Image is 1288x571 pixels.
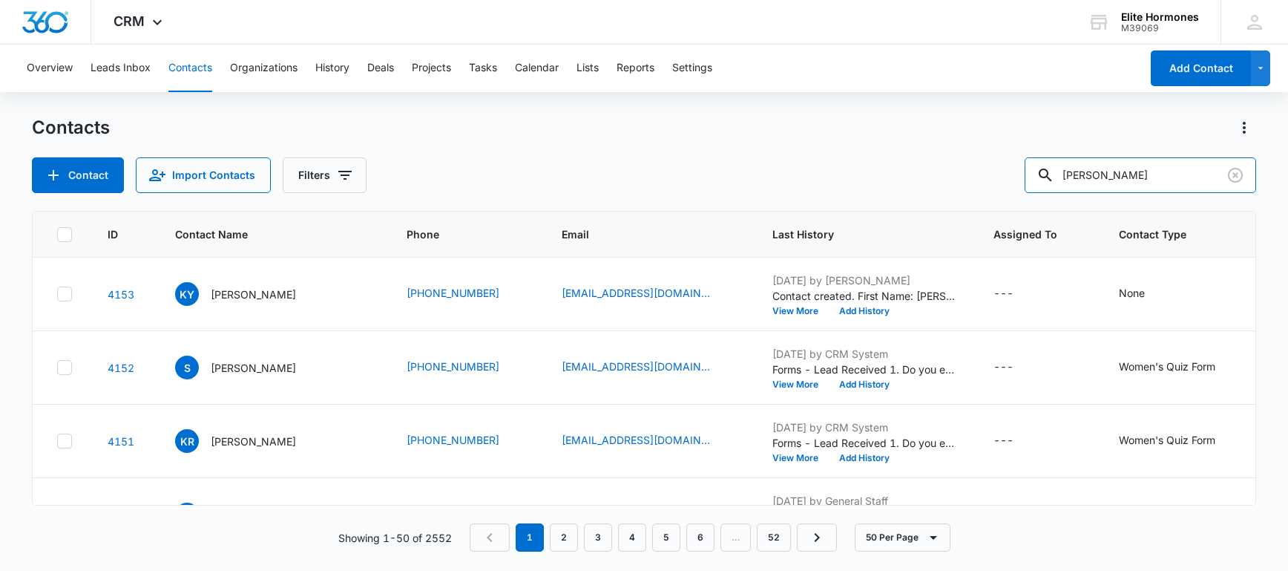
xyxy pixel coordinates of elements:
[108,288,134,301] a: Navigate to contact details page for Kathy Younger
[27,45,73,92] button: Overview
[1223,163,1247,187] button: Clear
[562,226,715,242] span: Email
[367,45,394,92] button: Deals
[993,285,1013,303] div: ---
[407,285,526,303] div: Phone - (920) 675-6712 - Select to Edit Field
[772,420,958,435] p: [DATE] by CRM System
[175,282,199,306] span: KY
[562,359,737,376] div: Email - stephferrario@aol.com - Select to Edit Field
[108,435,134,448] a: Navigate to contact details page for Kattie Ricci
[993,432,1040,450] div: Assigned To - - Select to Edit Field
[168,45,212,92] button: Contacts
[175,429,199,453] span: KR
[516,523,544,552] em: 1
[1119,432,1242,450] div: Contact Type - Women's Quiz Form - Select to Edit Field
[617,45,654,92] button: Reports
[993,285,1040,303] div: Assigned To - - Select to Edit Field
[515,45,559,92] button: Calendar
[993,359,1040,376] div: Assigned To - - Select to Edit Field
[1119,432,1215,448] div: Women's Quiz Form
[772,454,829,463] button: View More
[772,226,936,242] span: Last History
[230,45,298,92] button: Organizations
[407,432,526,450] div: Phone - (715) 308-3379 - Select to Edit Field
[772,380,829,389] button: View More
[407,285,499,301] a: [PHONE_NUMBER]
[550,523,578,552] a: Page 2
[1119,285,1172,303] div: Contact Type - None - Select to Edit Field
[211,287,296,302] p: [PERSON_NAME]
[1119,285,1145,301] div: None
[562,285,737,303] div: Email - kyounger2002@yahoo.com - Select to Edit Field
[1119,226,1272,242] span: Contact Type
[829,454,900,463] button: Add History
[1119,359,1242,376] div: Contact Type - Women's Quiz Form - Select to Edit Field
[211,434,296,449] p: [PERSON_NAME]
[175,356,323,379] div: Contact Name - Stephanie - Select to Edit Field
[993,226,1062,242] span: Assigned To
[562,359,710,374] a: [EMAIL_ADDRESS][DOMAIN_NAME]
[829,380,900,389] button: Add History
[283,157,367,193] button: Filters
[772,493,958,509] p: [DATE] by General Staff
[175,503,199,526] span: HC
[772,362,958,377] p: Forms - Lead Received 1. Do you experience frequent mood swings, irritability, or unexplained anx...
[136,157,271,193] button: Import Contacts
[672,45,712,92] button: Settings
[1232,116,1256,140] button: Actions
[562,285,710,301] a: [EMAIL_ADDRESS][DOMAIN_NAME]
[175,503,323,526] div: Contact Name - Heidi Clements - Select to Edit Field
[829,307,900,316] button: Add History
[175,356,199,379] span: S
[407,432,499,448] a: [PHONE_NUMBER]
[772,307,829,316] button: View More
[993,432,1013,450] div: ---
[412,45,451,92] button: Projects
[1119,359,1215,374] div: Women's Quiz Form
[1151,50,1251,86] button: Add Contact
[175,226,349,242] span: Contact Name
[211,360,296,376] p: [PERSON_NAME]
[338,530,452,546] p: Showing 1-50 of 2552
[757,523,791,552] a: Page 52
[772,435,958,451] p: Forms - Lead Received 1. Do you experience frequent mood swings, irritability, or unexplained anx...
[114,13,145,29] span: CRM
[797,523,837,552] a: Next Page
[855,523,950,552] button: 50 Per Page
[562,432,737,450] div: Email - kattieperry07@gmail.com - Select to Edit Field
[175,429,323,453] div: Contact Name - Kattie Ricci - Select to Edit Field
[1025,157,1256,193] input: Search Contacts
[91,45,151,92] button: Leads Inbox
[562,432,710,448] a: [EMAIL_ADDRESS][DOMAIN_NAME]
[315,45,349,92] button: History
[1121,11,1199,23] div: account name
[407,359,499,374] a: [PHONE_NUMBER]
[576,45,599,92] button: Lists
[772,346,958,362] p: [DATE] by CRM System
[584,523,612,552] a: Page 3
[108,226,118,242] span: ID
[108,362,134,374] a: Navigate to contact details page for Stephanie
[32,157,124,193] button: Add Contact
[407,359,526,376] div: Phone - (715) 551-4461 - Select to Edit Field
[32,117,110,139] h1: Contacts
[618,523,646,552] a: Page 4
[772,273,958,288] p: [DATE] by [PERSON_NAME]
[407,226,505,242] span: Phone
[469,45,497,92] button: Tasks
[686,523,714,552] a: Page 6
[993,359,1013,376] div: ---
[470,523,837,552] nav: Pagination
[772,288,958,304] p: Contact created. First Name: [PERSON_NAME] Last Name: Younger Phone: [PHONE_NUMBER] Email: [EMAIL...
[175,282,323,306] div: Contact Name - Kathy Younger - Select to Edit Field
[1121,23,1199,33] div: account id
[652,523,680,552] a: Page 5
